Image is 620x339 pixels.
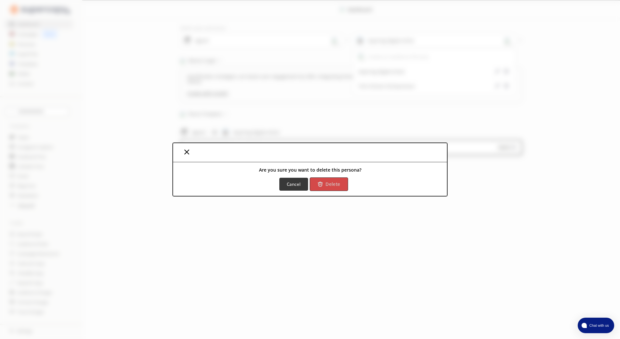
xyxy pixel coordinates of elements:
[325,181,340,187] b: Delete
[287,181,301,187] b: Cancel
[259,167,361,173] b: Are you sure you want to delete this persona?
[279,178,308,191] button: Cancel
[587,323,610,328] span: Chat with us
[183,148,191,157] button: Close
[183,148,191,156] img: Close
[310,177,348,191] button: Delete
[578,318,614,333] button: atlas-launcher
